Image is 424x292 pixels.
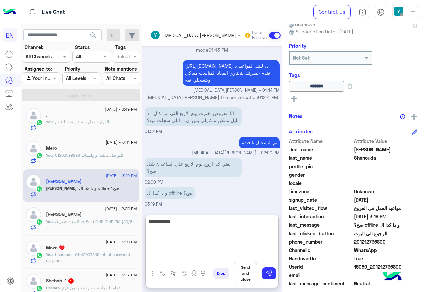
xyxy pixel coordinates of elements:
[289,43,306,49] h6: Priority
[289,180,353,187] span: locale
[400,114,405,119] img: notes
[185,63,270,83] span: [URL][DOMAIN_NAME] ده لينك المواعيد يا فندم حضرتك بتختاري المعاد المناسب معاكي وبتسجلي فيه
[106,173,137,179] span: [DATE] - 3:19 PM
[145,180,163,185] span: 02:00 PM
[354,255,418,262] span: true
[26,207,41,222] img: defaultAdmin.png
[179,268,190,279] button: create order
[105,206,137,212] span: [DATE] - 2:25 PM
[168,268,179,279] button: Trigger scenario
[157,268,168,279] button: select flow
[394,7,403,16] img: userImage
[356,5,369,19] a: tab
[192,150,280,156] span: [MEDICAL_DATA][PERSON_NAME] - 02:00 PM
[26,174,41,189] img: defaultAdmin.png
[26,141,41,156] img: defaultAdmin.png
[145,129,162,134] span: 01:52 PM
[145,107,242,126] p: 16/8/2025, 1:52 PM
[289,280,353,287] span: last_message_sentiment
[289,196,353,203] span: signup_date
[354,263,418,270] span: 15089_201212736800
[266,270,272,277] img: send message
[36,219,43,225] img: WhatsApp
[289,146,353,153] span: first_name
[106,272,137,278] span: [DATE] - 2:17 PM
[46,112,47,118] h5: .
[354,138,418,145] span: Attribute Value
[53,153,123,158] span: للتواصل هاتفيا او واتساب 01203599998
[359,8,366,16] img: tab
[36,252,43,259] img: WhatsApp
[3,5,16,19] img: Logo
[411,114,417,120] img: add
[289,272,353,279] span: email
[46,252,53,257] span: You
[200,271,206,276] img: make a call
[46,219,53,224] span: You
[36,186,43,192] img: WhatsApp
[60,285,120,290] span: تمام نا حولت يفندم اونلاين من فرع
[145,94,280,101] p: [MEDICAL_DATA][PERSON_NAME] the conversation
[115,53,130,61] div: Select
[289,21,315,28] span: Unknown
[354,205,418,212] span: مواعيد العمل فى الفروع
[258,94,278,100] span: 01:44 PM
[354,213,418,220] span: 2025-08-16T12:19:20.164Z
[377,8,385,16] img: tab
[77,186,119,191] span: و دا كدا ال offline صح؟
[53,219,134,224] span: معاد حضرتك Sun-Wed 5:45-7:45 PM (20/8)
[289,255,353,262] span: HandoverOn
[46,179,82,184] h5: Sandra Shenouda
[46,145,57,151] h5: Mero
[239,137,280,148] p: 16/8/2025, 2:00 PM
[354,272,418,279] span: null
[106,139,137,145] span: [DATE] - 6:41 PM
[145,187,195,199] p: 16/8/2025, 3:19 PM
[289,205,353,212] span: last_visited_flow
[354,188,418,195] span: Unknown
[85,29,102,44] button: search
[381,265,404,289] img: hulul-logo.png
[193,87,280,94] span: [MEDICAL_DATA][PERSON_NAME] - 01:44 PM
[354,238,418,245] span: 201212736800
[89,31,97,39] span: search
[190,270,198,278] img: send voice note
[354,196,418,203] span: 2025-08-09T16:30:29.014Z
[409,8,417,16] img: profile
[289,138,353,145] span: Attribute Name
[183,60,280,86] p: 16/8/2025, 1:44 PM
[296,28,353,35] span: Subscription Date : [DATE]
[289,221,353,228] span: last_message
[46,285,60,290] span: Shehab
[289,113,303,119] h6: Notes
[354,221,418,228] span: و دا كدا ال offline صح؟
[354,171,418,178] span: null
[145,202,162,207] span: 03:19 PM
[149,270,157,278] img: send attachment
[354,280,418,287] span: 0
[171,271,176,276] img: Trigger scenario
[46,119,53,124] span: You
[289,238,353,245] span: phone_number
[26,241,41,256] img: defaultAdmin.png
[53,119,109,124] span: الفرع هيدخل حضرتك فيه يا فندم
[36,285,43,292] img: WhatsApp
[42,8,65,17] p: Live Chat
[313,5,351,19] a: Contact Us
[289,171,353,178] span: gender
[354,247,418,254] span: 2
[106,239,137,245] span: [DATE] - 2:19 PM
[145,39,280,54] p: [MEDICAL_DATA][PERSON_NAME] opened handover mode
[289,213,353,220] span: last_interaction
[28,8,37,16] img: tab
[289,154,353,161] span: last_name
[354,180,418,187] span: null
[289,163,353,170] span: profile_pic
[354,146,418,153] span: Sandra
[105,106,137,112] span: [DATE] - 6:49 PM
[26,108,41,123] img: defaultAdmin.png
[289,72,417,78] h6: Tags
[22,89,140,101] button: Apply Filters
[208,47,228,53] span: 01:43 PM
[26,274,41,289] img: defaultAdmin.png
